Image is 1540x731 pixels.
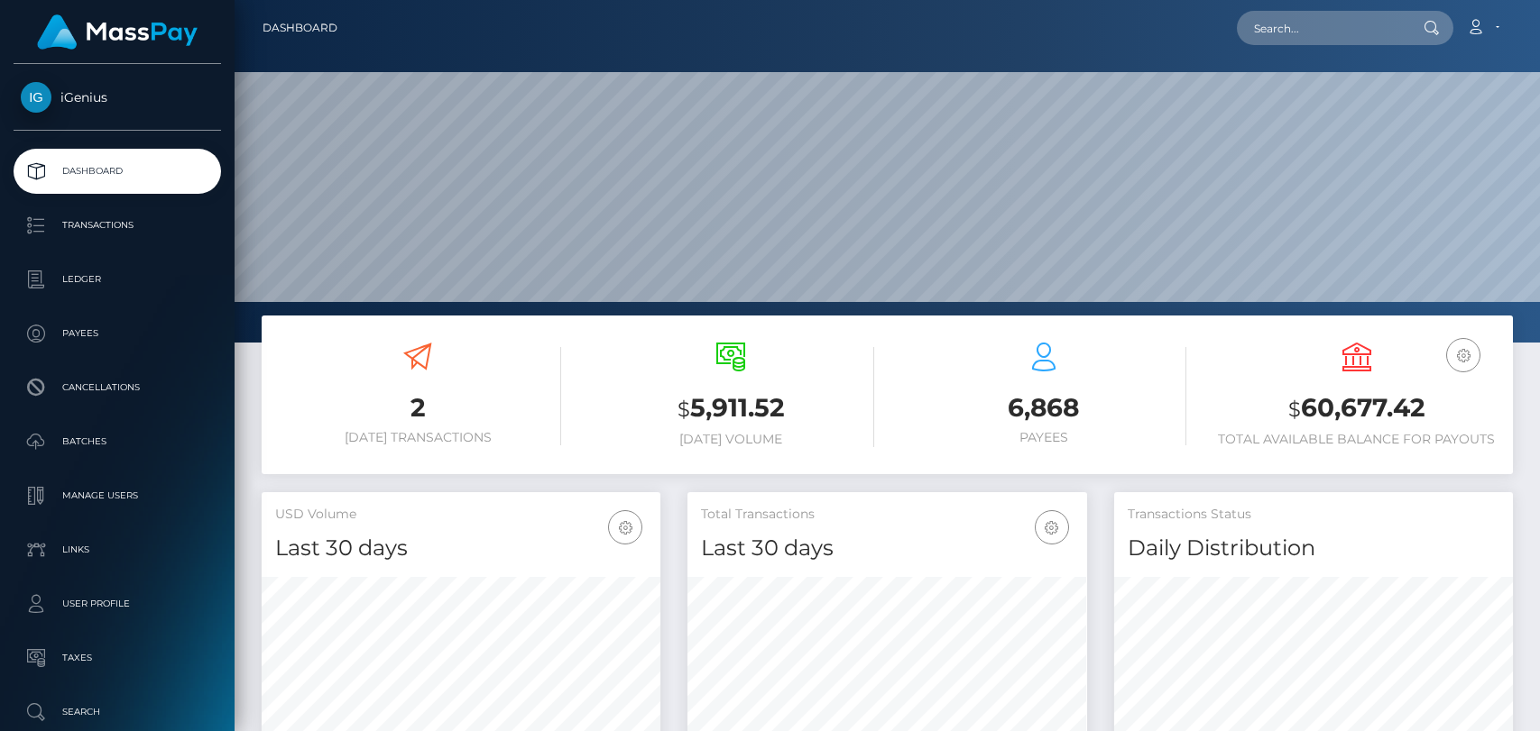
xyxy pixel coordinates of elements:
[588,432,874,447] h6: [DATE] Volume
[1213,432,1499,447] h6: Total Available Balance for Payouts
[275,430,561,445] h6: [DATE] Transactions
[21,320,214,347] p: Payees
[263,9,337,47] a: Dashboard
[14,473,221,518] a: Manage Users
[21,644,214,672] p: Taxes
[14,89,221,105] span: iGenius
[37,14,198,50] img: MassPay Logo
[275,390,561,425] h3: 2
[14,527,221,572] a: Links
[14,311,221,356] a: Payees
[1128,533,1499,564] h4: Daily Distribution
[1128,506,1499,524] h5: Transactions Status
[14,581,221,626] a: User Profile
[21,482,214,509] p: Manage Users
[21,536,214,563] p: Links
[21,266,214,293] p: Ledger
[701,533,1073,564] h4: Last 30 days
[275,533,647,564] h4: Last 30 days
[1213,390,1499,427] h3: 60,677.42
[21,374,214,401] p: Cancellations
[14,635,221,681] a: Taxes
[588,390,874,427] h3: 5,911.52
[21,428,214,455] p: Batches
[901,390,1187,425] h3: 6,868
[275,506,647,524] h5: USD Volume
[14,365,221,410] a: Cancellations
[701,506,1073,524] h5: Total Transactions
[14,149,221,194] a: Dashboard
[21,212,214,239] p: Transactions
[14,257,221,302] a: Ledger
[14,419,221,464] a: Batches
[21,699,214,726] p: Search
[21,82,51,113] img: iGenius
[21,590,214,617] p: User Profile
[1288,397,1301,422] small: $
[1237,11,1406,45] input: Search...
[14,203,221,248] a: Transactions
[678,397,690,422] small: $
[901,430,1187,445] h6: Payees
[21,158,214,185] p: Dashboard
